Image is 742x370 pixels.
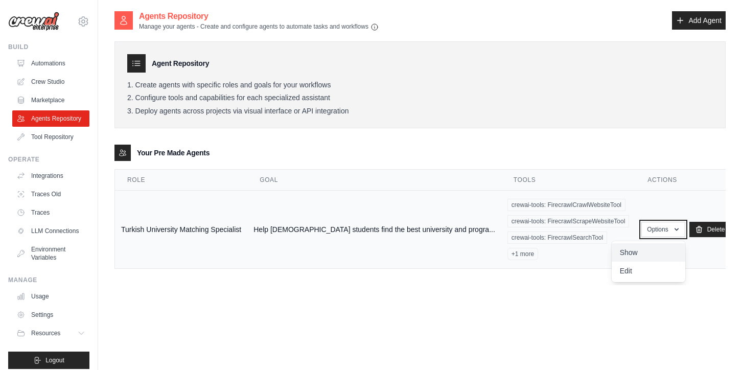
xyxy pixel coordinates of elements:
[12,129,89,145] a: Tool Repository
[12,307,89,323] a: Settings
[689,222,731,237] a: Delete
[137,148,210,158] h3: Your Pre Made Agents
[12,325,89,341] button: Resources
[115,170,247,191] th: Role
[12,223,89,239] a: LLM Connections
[507,199,625,211] span: crewai-tools: FirecrawlCrawlWebsiteTool
[127,94,713,103] li: Configure tools and capabilities for each specialized assistant
[612,262,685,280] a: Edit
[12,55,89,72] a: Automations
[139,22,379,31] p: Manage your agents - Create and configure agents to automate tasks and workflows
[152,58,209,68] h3: Agent Repository
[115,191,247,269] td: Turkish University Matching Specialist
[507,232,607,244] span: crewai-tools: FirecrawlSearchTool
[247,170,501,191] th: Goal
[12,288,89,305] a: Usage
[31,329,60,337] span: Resources
[12,74,89,90] a: Crew Studio
[8,12,59,31] img: Logo
[45,356,64,364] span: Logout
[8,276,89,284] div: Manage
[8,155,89,164] div: Operate
[635,170,736,191] th: Actions
[8,352,89,369] button: Logout
[672,11,726,30] a: Add Agent
[139,10,379,22] h2: Agents Repository
[127,107,713,116] li: Deploy agents across projects via visual interface or API integration
[8,43,89,51] div: Build
[612,243,685,262] a: Show
[12,168,89,184] a: Integrations
[12,186,89,202] a: Traces Old
[247,191,501,269] td: Help [DEMOGRAPHIC_DATA] students find the best university and progra...
[12,92,89,108] a: Marketplace
[12,204,89,221] a: Traces
[641,222,685,237] button: Options
[507,215,630,227] span: crewai-tools: FirecrawlScrapeWebsiteTool
[12,241,89,266] a: Environment Variables
[127,81,713,90] li: Create agents with specific roles and goals for your workflows
[12,110,89,127] a: Agents Repository
[507,248,538,260] span: +1 more
[501,170,636,191] th: Tools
